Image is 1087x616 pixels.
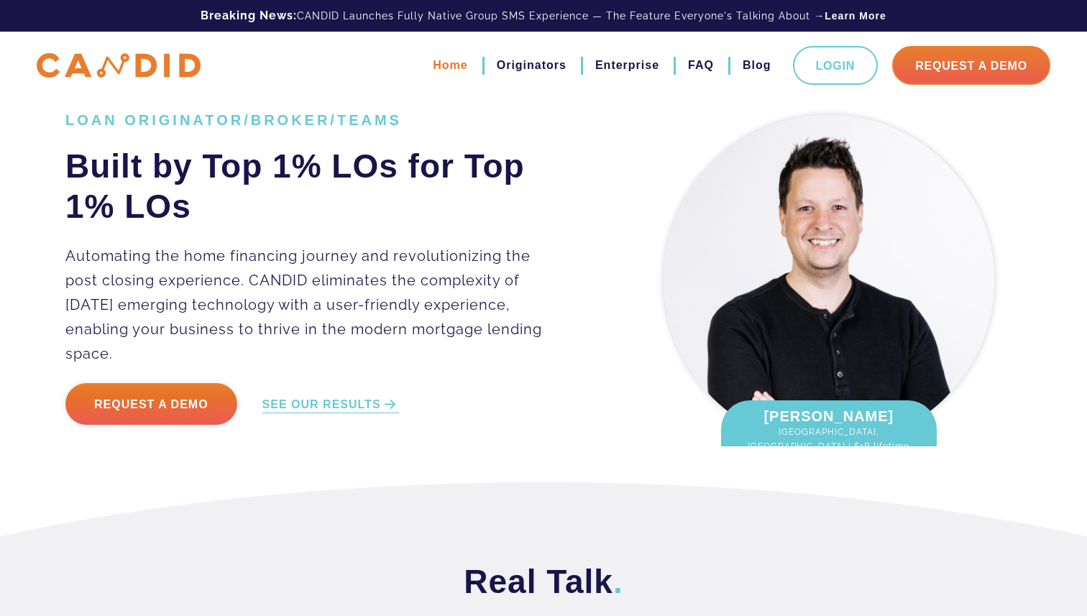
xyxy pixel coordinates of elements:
[65,244,564,366] p: Automating the home financing journey and revolutionizing the post closing experience. CANDID eli...
[793,46,879,85] a: Login
[892,46,1050,85] a: Request A Demo
[65,561,1022,602] h2: Real Talk
[65,111,564,129] h1: LOAN ORIGINATOR/BROKER/TEAMS
[595,53,659,78] a: Enterprise
[65,146,564,226] h2: Built by Top 1% LOs for Top 1% LOs
[201,9,297,22] b: Breaking News:
[613,563,623,600] span: .
[433,53,467,78] a: Home
[65,383,237,425] a: Request a Demo
[497,53,567,78] a: Originators
[262,397,399,413] a: SEE OUR RESULTS
[688,53,714,78] a: FAQ
[721,400,937,475] div: [PERSON_NAME]
[743,53,771,78] a: Blog
[735,425,922,468] span: [GEOGRAPHIC_DATA], [GEOGRAPHIC_DATA] | $1B lifetime fundings
[825,9,886,23] a: Learn More
[37,53,201,78] img: CANDID APP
